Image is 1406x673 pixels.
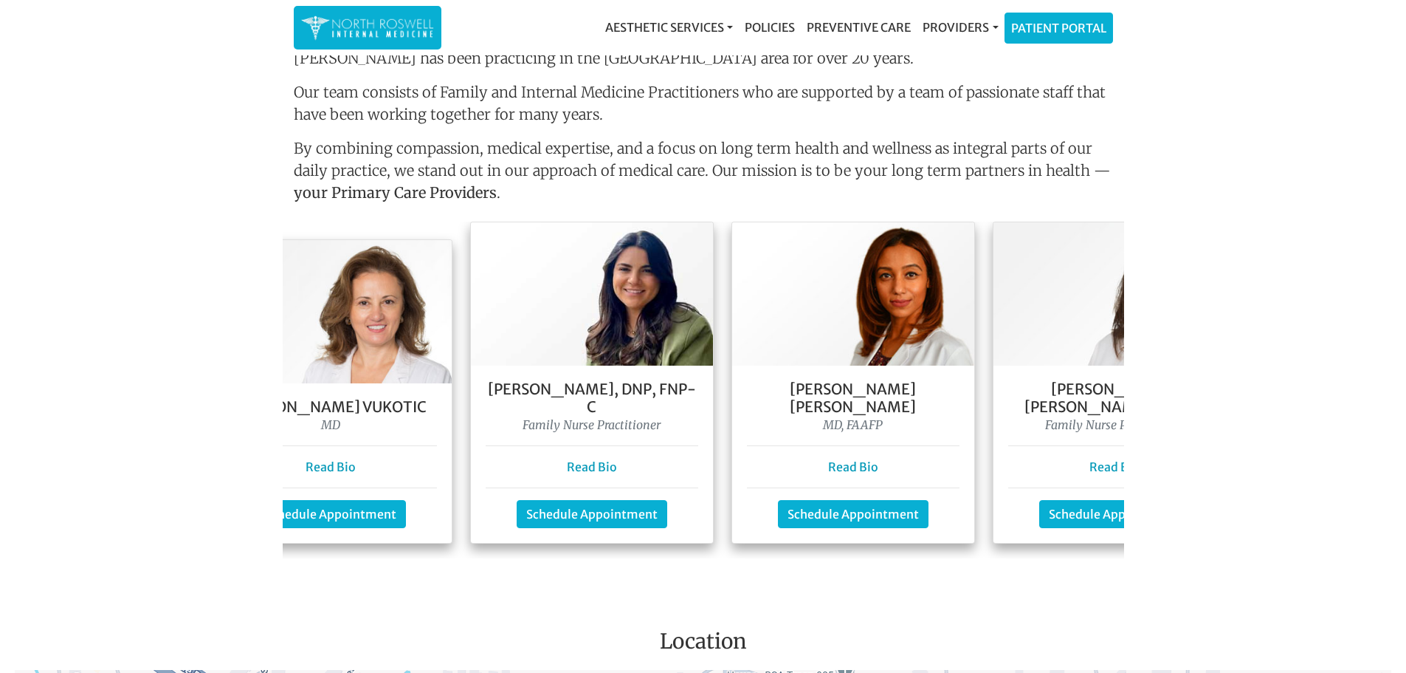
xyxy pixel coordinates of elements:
img: Dr. Goga Vukotis [210,240,452,383]
strong: your Primary Care Providers [294,183,497,202]
a: Schedule Appointment [255,500,406,528]
i: MD [321,417,340,432]
a: Providers [917,13,1004,42]
a: Aesthetic Services [599,13,739,42]
a: Read Bio [828,460,878,474]
a: Preventive Care [801,13,917,42]
a: Read Bio [306,460,356,474]
h5: [PERSON_NAME] [PERSON_NAME], FNP-C [1008,380,1221,416]
img: Keela Weeks Leger, FNP-C [993,222,1236,366]
p: By combining compassion, medical expertise, and a focus on long term health and wellness as integ... [294,137,1113,210]
h3: Location [11,629,1395,660]
a: Schedule Appointment [778,500,928,528]
a: Policies [739,13,801,42]
a: Schedule Appointment [517,500,667,528]
h5: [PERSON_NAME], DNP, FNP- C [486,380,698,416]
img: North Roswell Internal Medicine [301,13,434,42]
i: Family Nurse Practitioner [1045,417,1183,432]
a: Read Bio [567,460,617,474]
p: Our team consists of Family and Internal Medicine Practitioners who are supported by a team of pa... [294,81,1113,126]
img: Dr. Farah Mubarak Ali MD, FAAFP [732,222,974,366]
i: Family Nurse Practitioner [523,417,661,432]
h5: [PERSON_NAME] [PERSON_NAME] [747,380,959,416]
h5: [PERSON_NAME] Vukotic [224,398,437,416]
a: Schedule Appointment [1039,500,1190,528]
i: MD, FAAFP [823,417,883,432]
a: Patient Portal [1005,13,1112,43]
a: Read Bio [1089,460,1140,474]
